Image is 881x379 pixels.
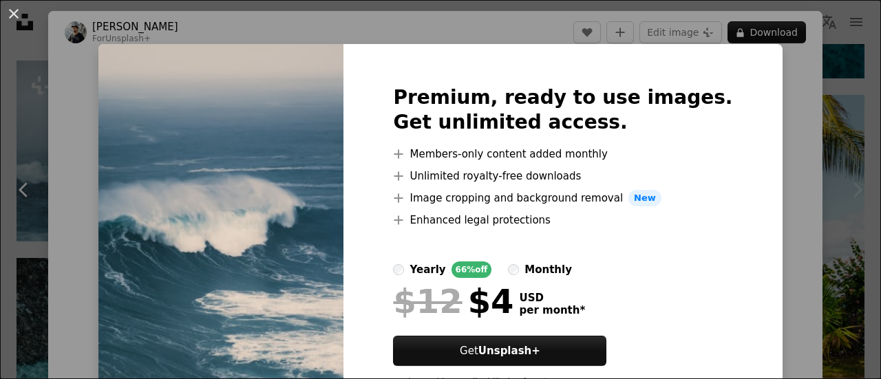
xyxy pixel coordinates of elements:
div: monthly [524,261,572,278]
div: 66% off [452,261,492,278]
input: monthly [508,264,519,275]
span: $12 [393,283,462,319]
button: GetUnsplash+ [393,336,606,366]
div: yearly [410,261,445,278]
span: USD [519,292,585,304]
h2: Premium, ready to use images. Get unlimited access. [393,85,732,135]
li: Enhanced legal protections [393,212,732,228]
strong: Unsplash+ [478,345,540,357]
li: Unlimited royalty-free downloads [393,168,732,184]
span: New [628,190,661,206]
li: Members-only content added monthly [393,146,732,162]
input: yearly66%off [393,264,404,275]
li: Image cropping and background removal [393,190,732,206]
span: per month * [519,304,585,316]
div: $4 [393,283,513,319]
